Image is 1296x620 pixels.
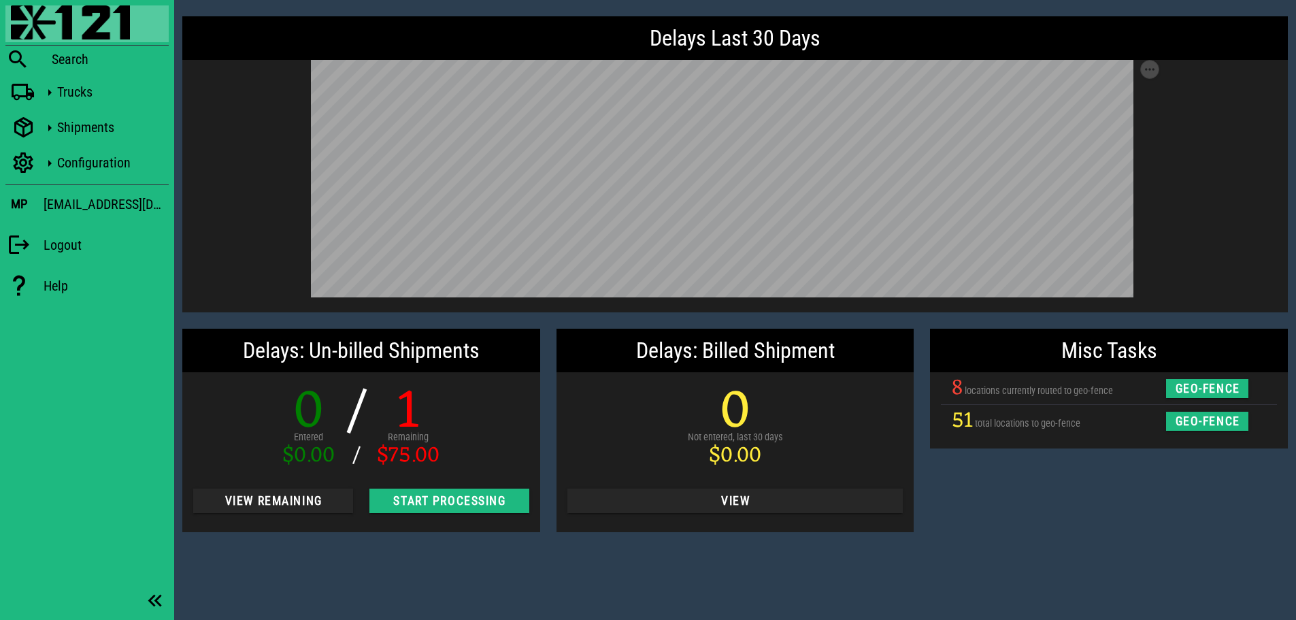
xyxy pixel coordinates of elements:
div: Logout [44,237,169,253]
div: Shipments [57,119,163,135]
a: geo-fence [1166,382,1249,393]
span: locations currently routed to geo-fence [965,385,1113,397]
span: View Remaining [204,494,342,508]
div: Configuration [57,154,163,171]
div: Delays Last 30 Days [182,16,1288,60]
button: View Remaining [193,489,353,513]
a: Blackfly [5,5,169,42]
button: View [567,489,903,513]
div: Remaining [377,430,439,445]
img: 87f0f0e.png [11,5,130,39]
button: geo-fence [1166,379,1249,398]
div: Entered [282,430,335,445]
span: Start Processing [380,494,518,508]
span: 8 [952,369,963,408]
a: Help [5,267,169,305]
div: Delays: Un-billed Shipments [182,329,540,372]
a: geo-fence [1166,415,1249,426]
div: Delays: Billed Shipment [556,329,914,372]
span: geo-fence [1174,382,1240,395]
div: Vega visualization [311,60,1159,301]
div: Trucks [57,84,163,100]
span: total locations to geo-fence [975,418,1080,429]
span: geo-fence [1174,414,1240,428]
div: $0.00 [282,445,335,467]
div: 1 [377,386,439,440]
div: / [345,386,367,440]
span: View [578,494,893,508]
div: / [345,445,367,467]
button: geo-fence [1166,412,1249,431]
button: Start Processing [369,489,529,513]
div: Search [52,51,169,67]
div: 0 [282,386,335,440]
div: 0 [688,386,783,440]
h3: MP [11,197,27,212]
div: $0.00 [688,445,783,467]
div: Not entered, last 30 days [688,430,783,445]
span: 51 [952,402,973,440]
div: [EMAIL_ADDRESS][DOMAIN_NAME] [44,193,169,215]
div: Misc Tasks [930,329,1288,372]
div: $75.00 [377,445,439,467]
div: Help [44,278,169,294]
